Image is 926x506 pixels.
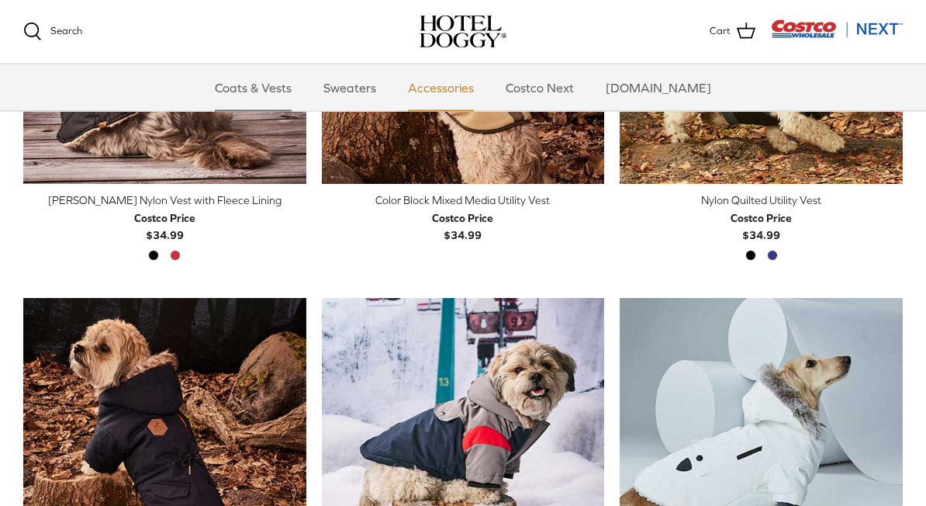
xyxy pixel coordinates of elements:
[771,19,903,39] img: Costco Next
[134,210,195,227] div: Costco Price
[23,192,306,210] div: [PERSON_NAME] Nylon Vest with Fleece Lining
[710,23,731,40] span: Cart
[420,16,506,48] img: hoteldoggycom
[309,64,390,111] a: Sweaters
[592,64,725,111] a: [DOMAIN_NAME]
[394,64,488,111] a: Accessories
[134,210,195,242] b: $34.99
[322,192,605,210] div: Color Block Mixed Media Utility Vest
[201,64,306,111] a: Coats & Vests
[23,192,306,244] a: [PERSON_NAME] Nylon Vest with Fleece Lining Costco Price$34.99
[432,210,493,242] b: $34.99
[492,64,588,111] a: Costco Next
[710,22,755,42] a: Cart
[731,210,792,227] div: Costco Price
[23,23,82,41] a: Search
[432,210,493,227] div: Costco Price
[771,29,903,41] a: Visit Costco Next
[322,192,605,244] a: Color Block Mixed Media Utility Vest Costco Price$34.99
[620,192,903,244] a: Nylon Quilted Utility Vest Costco Price$34.99
[50,25,82,36] span: Search
[420,16,506,48] a: hoteldoggy.com hoteldoggycom
[620,192,903,210] div: Nylon Quilted Utility Vest
[731,210,792,242] b: $34.99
